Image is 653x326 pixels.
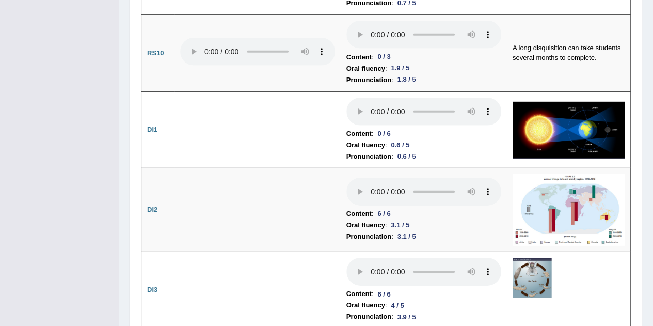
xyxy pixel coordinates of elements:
[346,151,501,162] li: :
[147,206,157,213] b: DI2
[373,129,394,139] div: 0 / 6
[387,140,413,151] div: 0.6 / 5
[507,15,631,92] td: A long disquisition can take students several months to complete.
[346,220,385,231] b: Oral fluency
[346,208,372,220] b: Content
[346,208,501,220] li: :
[346,231,501,242] li: :
[346,300,501,311] li: :
[346,74,501,86] li: :
[147,49,164,57] b: RS10
[387,300,408,311] div: 4 / 5
[147,286,157,293] b: DI3
[393,74,420,85] div: 1.8 / 5
[346,63,501,74] li: :
[373,289,394,300] div: 6 / 6
[346,311,391,322] b: Pronunciation
[346,128,372,139] b: Content
[147,126,157,133] b: DI1
[387,63,413,74] div: 1.9 / 5
[346,311,501,322] li: :
[346,139,385,151] b: Oral fluency
[346,151,391,162] b: Pronunciation
[346,288,372,300] b: Content
[346,52,372,63] b: Content
[346,74,391,86] b: Pronunciation
[346,300,385,311] b: Oral fluency
[346,231,391,242] b: Pronunciation
[346,63,385,74] b: Oral fluency
[346,128,501,139] li: :
[346,220,501,231] li: :
[393,312,420,322] div: 3.9 / 5
[373,52,394,63] div: 0 / 3
[387,220,413,231] div: 3.1 / 5
[346,52,501,63] li: :
[346,288,501,300] li: :
[373,209,394,220] div: 6 / 6
[393,151,420,162] div: 0.6 / 5
[346,139,501,151] li: :
[393,231,420,242] div: 3.1 / 5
